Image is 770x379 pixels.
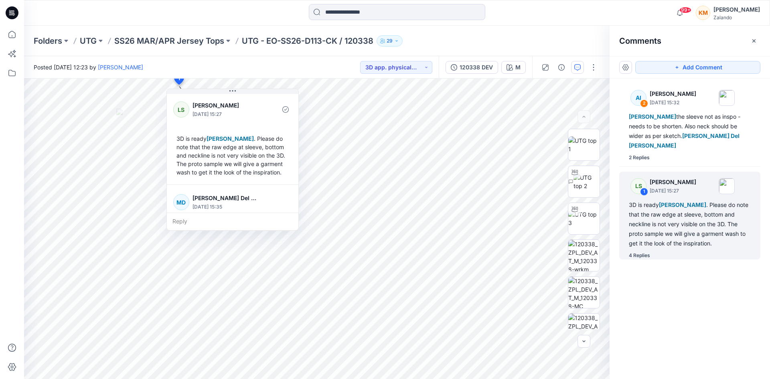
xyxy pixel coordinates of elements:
[568,314,600,345] img: 120338_ZPL_DEV_AT_M_120338-patterns
[629,251,650,259] div: 4 Replies
[659,201,706,208] span: [PERSON_NAME]
[568,210,600,227] img: UTG top 3
[635,61,760,74] button: Add Comment
[446,61,498,74] button: 120338 DEV
[640,99,648,107] div: 2
[173,101,189,118] div: LS
[650,89,696,99] p: [PERSON_NAME]
[568,277,600,308] img: 120338_ZPL_DEV_AT_M_120338-MC
[650,177,696,187] p: [PERSON_NAME]
[377,35,403,47] button: 29
[630,90,646,106] div: AI
[629,132,740,149] span: [PERSON_NAME] Del [PERSON_NAME]
[34,35,62,47] a: Folders
[568,240,600,271] img: 120338_ZPL_DEV_AT_M_120338-wrkm
[629,113,676,120] span: [PERSON_NAME]
[629,200,751,248] div: 3D is ready . Please do note that the raw edge at sleeve, bottom and neckline is not very visible...
[80,35,97,47] a: UTG
[192,203,258,211] p: [DATE] 15:35
[192,101,258,110] p: [PERSON_NAME]
[242,35,373,47] p: UTG - EO-SS26-D113-CK / 120338
[629,154,650,162] div: 2 Replies
[629,112,751,150] div: the sleeve not as inspo - needs to be shorten. Also neck should be wider as per sketch.
[555,61,568,74] button: Details
[98,64,143,71] a: [PERSON_NAME]
[568,136,600,153] img: UTG top 1
[192,193,258,203] p: [PERSON_NAME] Del [PERSON_NAME]
[460,63,493,72] div: 120338 DEV
[619,36,661,46] h2: Comments
[696,6,710,20] div: KM
[713,14,760,20] div: Zalando
[640,188,648,196] div: 1
[167,213,298,230] div: Reply
[650,187,696,195] p: [DATE] 15:27
[387,36,393,45] p: 29
[515,63,521,72] div: M
[173,131,292,180] div: 3D is ready . Please do note that the raw edge at sleeve, bottom and neckline is not very visible...
[173,194,189,210] div: MD
[178,75,180,82] span: 1
[34,63,143,71] span: Posted [DATE] 12:23 by
[630,178,646,194] div: LS
[573,173,600,190] img: UTG top 2
[650,99,696,107] p: [DATE] 15:32
[679,7,691,13] span: 99+
[501,61,526,74] button: M
[192,110,258,118] p: [DATE] 15:27
[114,35,224,47] a: SS26 MAR/APR Jersey Tops
[207,135,254,142] span: [PERSON_NAME]
[713,5,760,14] div: [PERSON_NAME]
